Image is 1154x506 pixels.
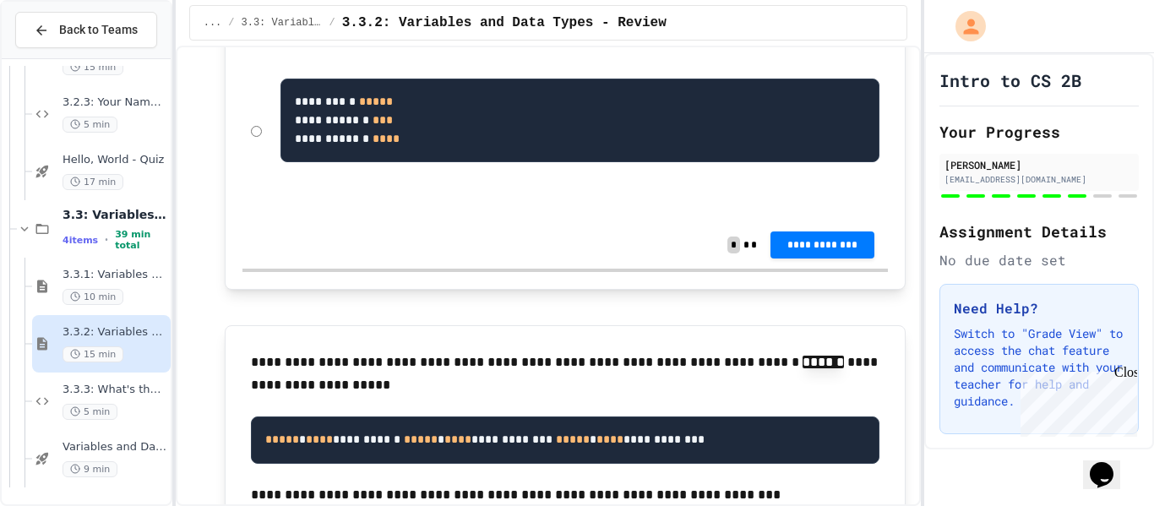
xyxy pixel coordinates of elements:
[63,153,167,167] span: Hello, World - Quiz
[63,404,117,420] span: 5 min
[7,7,117,107] div: Chat with us now!Close
[63,440,167,454] span: Variables and Data types - quiz
[954,298,1124,318] h3: Need Help?
[954,325,1124,410] p: Switch to "Grade View" to access the chat feature and communicate with your teacher for help and ...
[63,174,123,190] span: 17 min
[939,250,1139,270] div: No due date set
[242,16,323,30] span: 3.3: Variables and Data Types
[329,16,335,30] span: /
[63,383,167,397] span: 3.3.3: What's the Type?
[63,235,98,246] span: 4 items
[63,95,167,110] span: 3.2.3: Your Name and Favorite Movie
[63,59,123,75] span: 15 min
[63,207,167,222] span: 3.3: Variables and Data Types
[939,120,1139,144] h2: Your Progress
[938,7,990,46] div: My Account
[63,325,167,340] span: 3.3.2: Variables and Data Types - Review
[228,16,234,30] span: /
[59,21,138,39] span: Back to Teams
[1014,365,1137,437] iframe: chat widget
[204,16,222,30] span: ...
[939,220,1139,243] h2: Assignment Details
[63,117,117,133] span: 5 min
[1083,438,1137,489] iframe: chat widget
[115,229,167,251] span: 39 min total
[63,289,123,305] span: 10 min
[939,68,1081,92] h1: Intro to CS 2B
[15,12,157,48] button: Back to Teams
[944,157,1134,172] div: [PERSON_NAME]
[105,233,108,247] span: •
[342,13,667,33] span: 3.3.2: Variables and Data Types - Review
[63,461,117,477] span: 9 min
[63,346,123,362] span: 15 min
[944,173,1134,186] div: [EMAIL_ADDRESS][DOMAIN_NAME]
[63,268,167,282] span: 3.3.1: Variables and Data Types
